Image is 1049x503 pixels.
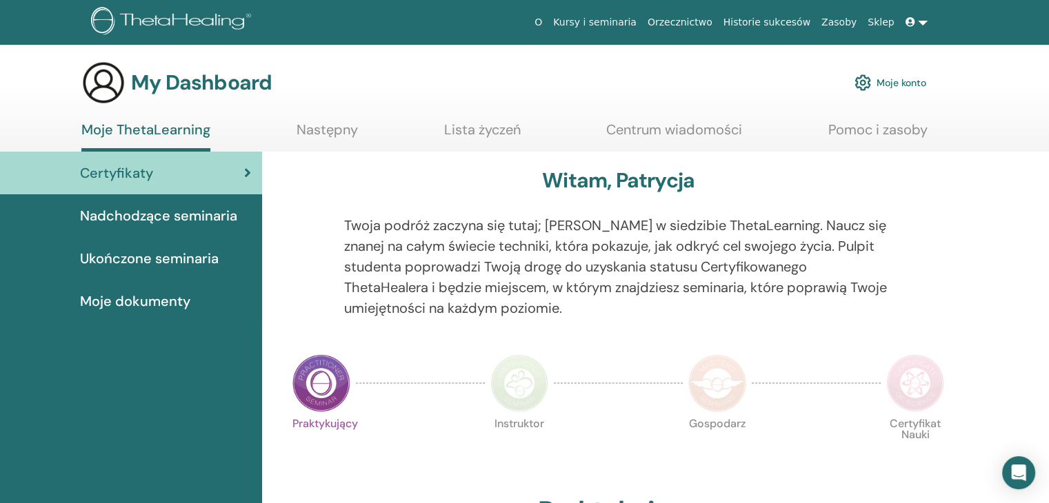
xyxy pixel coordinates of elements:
img: generic-user-icon.jpg [81,61,126,105]
img: Practitioner [292,354,350,412]
a: Kursy i seminaria [548,10,642,35]
a: Historie sukcesów [718,10,816,35]
span: Ukończone seminaria [80,248,219,269]
a: O [529,10,548,35]
p: Instruktor [490,418,548,476]
p: Gospodarz [688,418,746,476]
p: Twoja podróż zaczyna się tutaj; [PERSON_NAME] w siedzibie ThetaLearning. Naucz się znanej na cały... [344,215,893,318]
span: Nadchodzące seminaria [80,205,237,226]
img: cog.svg [855,71,871,94]
h3: Witam, Patrycja [542,168,695,193]
span: Moje dokumenty [80,291,190,311]
a: Pomoc i zasoby [828,121,928,148]
a: Moje konto [855,68,926,98]
a: Zasoby [816,10,862,35]
span: Certyfikaty [80,163,153,183]
img: Instructor [490,354,548,412]
a: Centrum wiadomości [606,121,742,148]
img: logo.png [91,7,256,38]
div: Open Intercom Messenger [1002,456,1035,489]
a: Następny [297,121,358,148]
img: Master [688,354,746,412]
a: Orzecznictwo [642,10,718,35]
h3: My Dashboard [131,70,272,95]
p: Praktykujący [292,418,350,476]
a: Moje ThetaLearning [81,121,210,152]
p: Certyfikat Nauki [886,418,944,476]
a: Lista życzeń [444,121,521,148]
img: Certificate of Science [886,354,944,412]
a: Sklep [862,10,899,35]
